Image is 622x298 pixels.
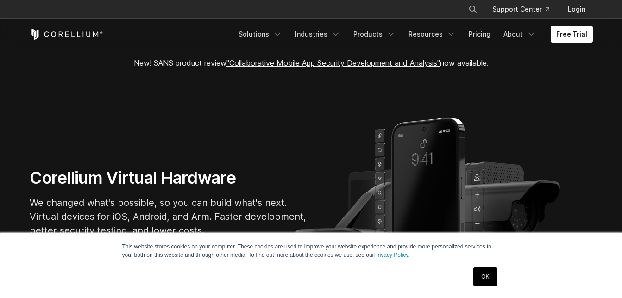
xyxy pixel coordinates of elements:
a: Login [560,1,593,18]
a: About [498,26,541,43]
a: Corellium Home [30,29,103,40]
div: Navigation Menu [233,26,593,43]
button: Search [465,1,481,18]
div: Navigation Menu [457,1,593,18]
a: Support Center [485,1,557,18]
a: Industries [289,26,346,43]
a: Free Trial [551,26,593,43]
a: "Collaborative Mobile App Security Development and Analysis" [226,58,440,68]
p: We changed what's possible, so you can build what's next. Virtual devices for iOS, Android, and A... [30,196,308,237]
p: This website stores cookies on your computer. These cookies are used to improve your website expe... [122,242,500,259]
h1: Corellium Virtual Hardware [30,168,308,188]
a: Products [348,26,401,43]
a: Privacy Policy. [374,252,410,258]
a: Resources [403,26,461,43]
span: New! SANS product review now available. [134,58,489,68]
a: Solutions [233,26,288,43]
a: OK [473,267,497,286]
a: Pricing [463,26,496,43]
